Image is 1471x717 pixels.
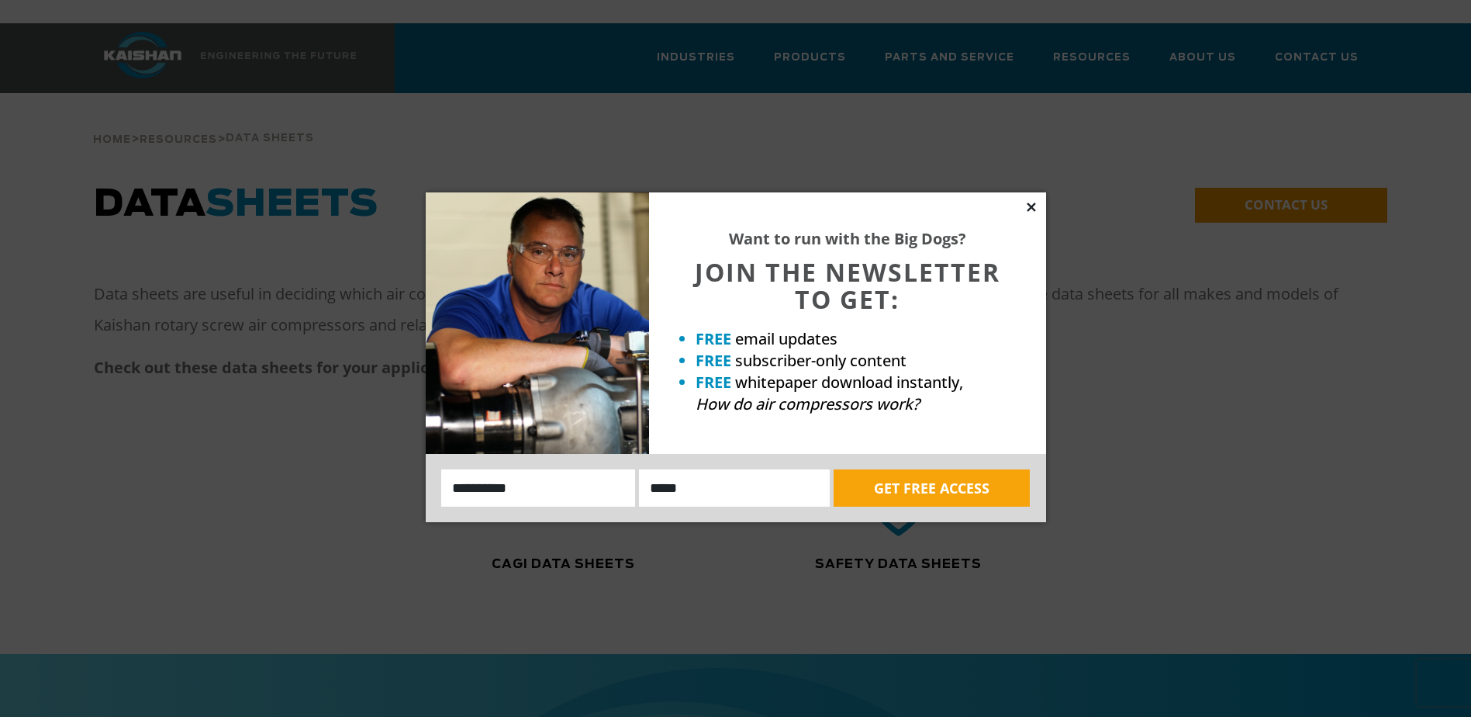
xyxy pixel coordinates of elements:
[735,328,837,349] span: email updates
[639,469,830,507] input: Email
[834,469,1030,507] button: GET FREE ACCESS
[729,228,966,249] strong: Want to run with the Big Dogs?
[696,393,920,414] em: How do air compressors work?
[735,350,906,371] span: subscriber-only content
[695,255,1000,316] span: JOIN THE NEWSLETTER TO GET:
[696,350,731,371] strong: FREE
[696,372,731,393] strong: FREE
[735,372,963,393] span: whitepaper download instantly,
[1024,200,1038,214] button: Close
[696,328,731,349] strong: FREE
[441,469,636,507] input: Name:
